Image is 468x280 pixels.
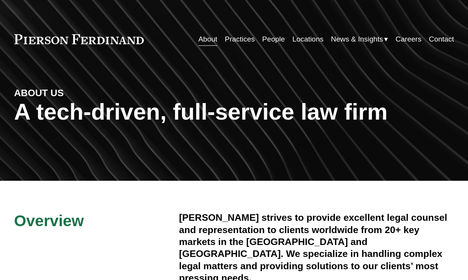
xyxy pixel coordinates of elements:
span: News & Insights [331,33,383,46]
a: About [198,32,217,47]
a: Practices [225,32,255,47]
strong: ABOUT US [14,88,64,98]
a: Locations [292,32,323,47]
a: folder dropdown [331,32,388,47]
a: Contact [429,32,454,47]
h1: A tech-driven, full-service law firm [14,99,454,125]
a: People [262,32,285,47]
a: Careers [396,32,421,47]
span: Overview [14,212,84,230]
